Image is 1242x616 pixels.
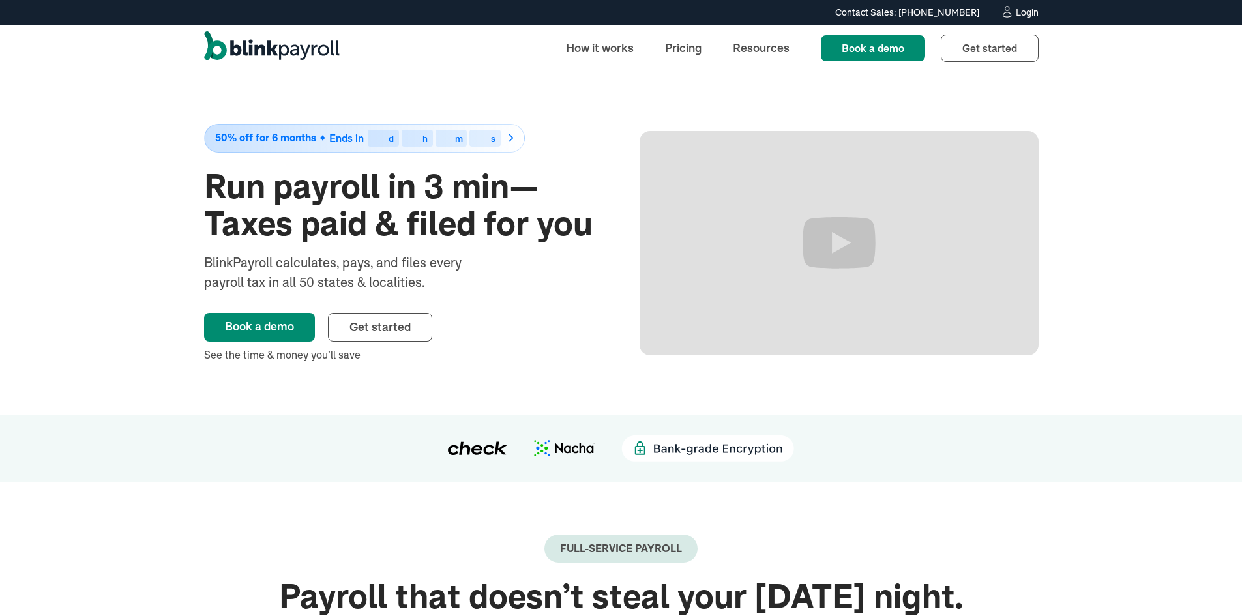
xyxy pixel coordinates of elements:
[491,134,495,143] div: s
[722,34,800,62] a: Resources
[204,124,603,153] a: 50% off for 6 monthsEnds indhms
[328,313,432,342] a: Get started
[1016,8,1039,17] div: Login
[204,347,603,362] div: See the time & money you’ll save
[655,34,712,62] a: Pricing
[389,134,394,143] div: d
[329,132,364,145] span: Ends in
[204,253,496,292] div: BlinkPayroll calculates, pays, and files every payroll tax in all 50 states & localities.
[455,134,463,143] div: m
[204,31,340,65] a: home
[349,319,411,334] span: Get started
[962,42,1017,55] span: Get started
[835,6,979,20] div: Contact Sales: [PHONE_NUMBER]
[204,578,1039,615] h2: Payroll that doesn’t steal your [DATE] night.
[422,134,428,143] div: h
[821,35,925,61] a: Book a demo
[941,35,1039,62] a: Get started
[1000,5,1039,20] a: Login
[204,168,603,242] h1: Run payroll in 3 min—Taxes paid & filed for you
[842,42,904,55] span: Book a demo
[555,34,644,62] a: How it works
[640,131,1039,355] iframe: Run Payroll in 3 min with BlinkPayroll
[560,542,682,555] div: Full-Service payroll
[215,132,316,143] span: 50% off for 6 months
[204,313,315,342] a: Book a demo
